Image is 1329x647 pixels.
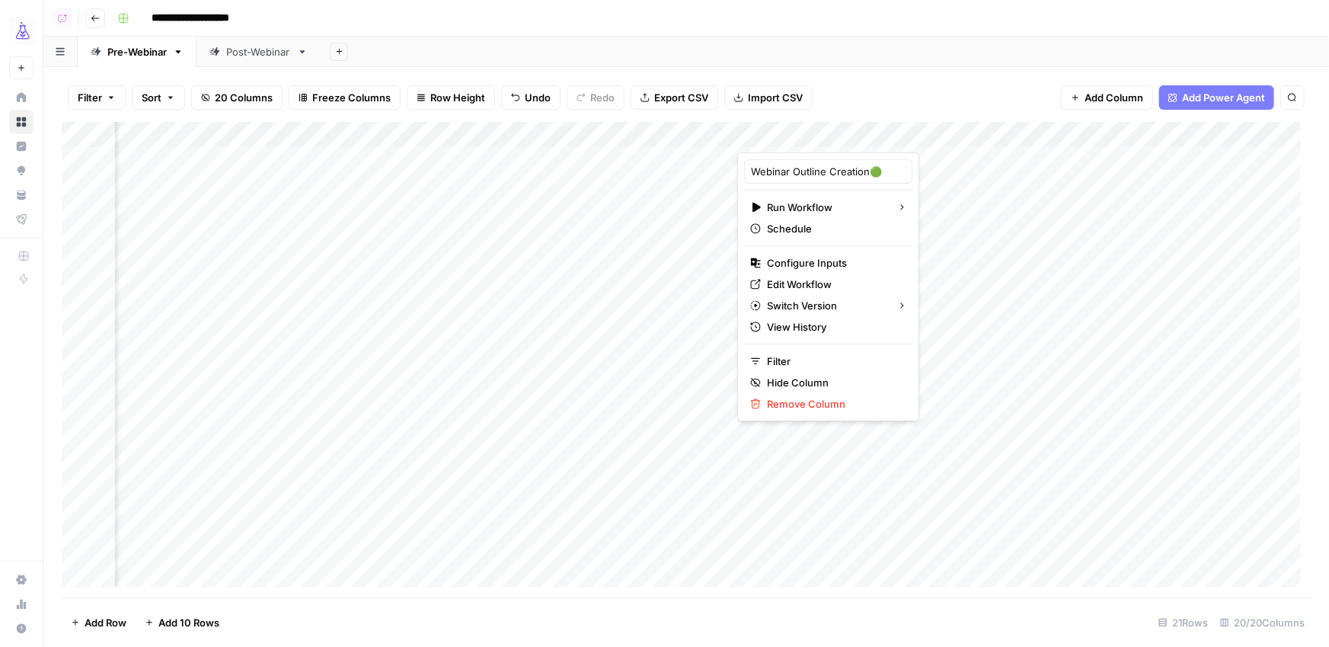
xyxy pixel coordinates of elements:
[1182,90,1265,105] span: Add Power Agent
[590,90,615,105] span: Redo
[132,85,185,110] button: Sort
[767,298,885,313] span: Switch Version
[567,85,625,110] button: Redo
[1061,85,1153,110] button: Add Column
[1159,85,1274,110] button: Add Power Agent
[68,85,126,110] button: Filter
[196,37,321,67] a: Post-Webinar
[9,85,34,110] a: Home
[312,90,391,105] span: Freeze Columns
[9,592,34,617] a: Usage
[1152,610,1214,635] div: 21 Rows
[62,610,136,635] button: Add Row
[767,277,900,292] span: Edit Workflow
[9,134,34,159] a: Insights
[9,207,34,232] a: Flightpath
[142,90,161,105] span: Sort
[430,90,485,105] span: Row Height
[9,568,34,592] a: Settings
[215,90,273,105] span: 20 Columns
[78,90,102,105] span: Filter
[767,375,900,390] span: Hide Column
[407,85,495,110] button: Row Height
[748,90,803,105] span: Import CSV
[9,18,37,45] img: AirOps Growth Logo
[289,85,401,110] button: Freeze Columns
[767,255,900,271] span: Configure Inputs
[501,85,561,110] button: Undo
[158,615,219,630] span: Add 10 Rows
[724,85,813,110] button: Import CSV
[136,610,228,635] button: Add 10 Rows
[78,37,196,67] a: Pre-Webinar
[9,183,34,207] a: Your Data
[9,617,34,641] button: Help + Support
[1085,90,1143,105] span: Add Column
[1214,610,1311,635] div: 20/20 Columns
[767,200,885,215] span: Run Workflow
[226,44,291,59] div: Post-Webinar
[767,396,900,412] span: Remove Column
[191,85,283,110] button: 20 Columns
[767,354,900,369] span: Filter
[107,44,167,59] div: Pre-Webinar
[767,221,900,236] span: Schedule
[9,110,34,134] a: Browse
[767,319,900,335] span: View History
[9,159,34,183] a: Opportunities
[631,85,718,110] button: Export CSV
[654,90,708,105] span: Export CSV
[85,615,126,630] span: Add Row
[525,90,551,105] span: Undo
[9,12,34,50] button: Workspace: AirOps Growth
